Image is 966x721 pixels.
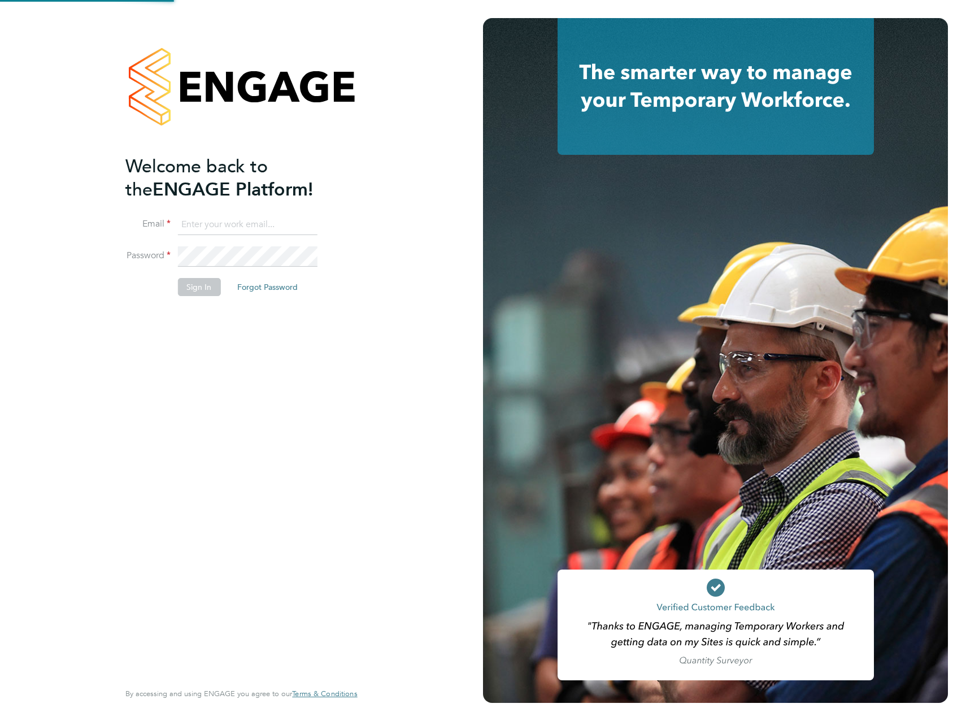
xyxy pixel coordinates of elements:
h2: ENGAGE Platform! [125,155,346,201]
label: Password [125,250,171,262]
label: Email [125,218,171,230]
a: Terms & Conditions [292,689,357,698]
span: Welcome back to the [125,155,268,201]
button: Sign In [177,278,220,296]
span: By accessing and using ENGAGE you agree to our [125,689,357,698]
input: Enter your work email... [177,215,317,235]
button: Forgot Password [228,278,307,296]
